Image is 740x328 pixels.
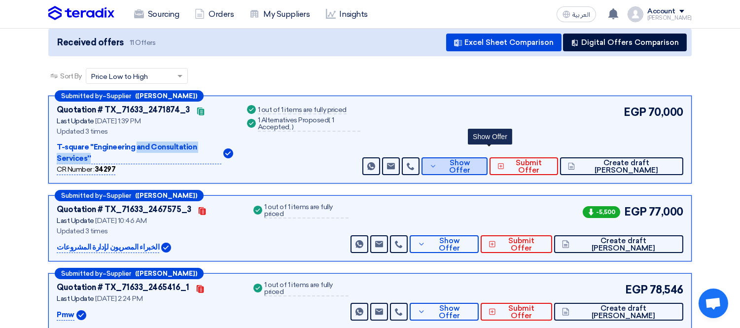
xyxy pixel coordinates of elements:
span: Submitted by [61,93,103,99]
div: Quotation # TX_71633_2471874_3 [57,104,190,116]
div: 1 out of 1 items are fully priced [264,282,348,296]
span: Create draft [PERSON_NAME] [577,159,675,174]
button: Excel Sheet Comparison [446,34,562,51]
button: Show Offer [422,157,488,175]
span: ( [329,116,331,124]
span: 1 Accepted, [258,116,334,131]
img: Teradix logo [48,6,114,21]
div: – [55,90,204,102]
b: ([PERSON_NAME]) [135,270,197,277]
div: [PERSON_NAME] [647,15,692,21]
span: EGP [624,104,646,120]
div: – [55,190,204,201]
span: Show Offer [428,305,471,320]
div: Open chat [699,289,728,318]
a: Orders [187,3,242,25]
span: العربية [572,11,590,18]
div: CR Number : [57,164,115,175]
span: -5,500 [583,206,620,218]
span: Show Offer [439,159,480,174]
b: ([PERSON_NAME]) [135,93,197,99]
button: Submit Offer [481,235,552,253]
span: Last Update [57,217,94,225]
span: 11 Offers [130,38,156,47]
img: profile_test.png [628,6,643,22]
span: Last Update [57,294,94,303]
img: Verified Account [76,310,86,320]
span: Submitted by [61,192,103,199]
button: العربية [557,6,596,22]
p: T-square ''Engineering and Consultation Services'' [57,142,221,164]
span: ) [292,123,294,131]
button: Create draft [PERSON_NAME] [554,303,683,321]
div: Show Offer [468,129,512,145]
span: Submit Offer [498,237,544,252]
span: 70,000 [648,104,683,120]
span: Received offers [57,36,124,49]
button: Submit Offer [481,303,552,321]
span: Create draft [PERSON_NAME] [572,237,675,252]
div: Quotation # TX_71633_2465416_1 [57,282,189,293]
span: Submit Offer [507,159,550,174]
span: Supplier [106,192,131,199]
div: Account [647,7,675,16]
span: [DATE] 2:24 PM [95,294,142,303]
div: 1 out of 1 items are fully priced [258,107,347,114]
div: 1 Alternatives Proposed [258,117,361,132]
span: Submit Offer [498,305,544,320]
img: Verified Account [223,148,233,158]
b: ([PERSON_NAME]) [135,192,197,199]
div: Updated 3 times [57,226,240,236]
button: Create draft [PERSON_NAME] [554,235,683,253]
div: Updated 3 times [57,126,233,137]
span: [DATE] 1:39 PM [95,117,141,125]
span: Create draft [PERSON_NAME] [572,305,675,320]
span: EGP [625,282,648,298]
span: Sort By [60,71,82,81]
div: – [55,268,204,279]
span: Supplier [106,93,131,99]
div: 1 out of 1 items are fully priced [264,204,348,219]
div: Quotation # TX_71633_2467575_3 [57,204,191,216]
a: Insights [318,3,376,25]
span: EGP [624,204,647,220]
button: Show Offer [410,235,479,253]
button: Create draft [PERSON_NAME] [560,157,683,175]
span: [DATE] 10:46 AM [95,217,146,225]
a: My Suppliers [242,3,317,25]
button: Digital Offers Comparison [563,34,687,51]
img: Verified Account [161,243,171,253]
span: Show Offer [428,237,471,252]
p: Pmw [57,309,74,321]
button: Submit Offer [490,157,558,175]
span: Last Update [57,117,94,125]
span: 78,546 [650,282,683,298]
a: Sourcing [126,3,187,25]
b: 34297 [95,165,116,174]
span: Supplier [106,270,131,277]
span: Submitted by [61,270,103,277]
p: الخبراء المصريون لإدارة المشروعات [57,242,159,254]
span: 77,000 [649,204,683,220]
span: Price Low to High [91,72,148,82]
button: Show Offer [410,303,479,321]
